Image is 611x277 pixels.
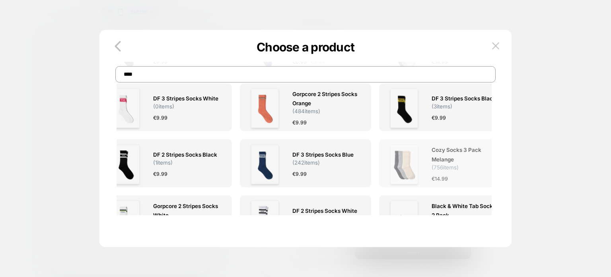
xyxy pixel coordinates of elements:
[292,150,354,159] span: DF 3 Stripes Socks Blue
[390,145,418,184] img: DFTXSOC041-MULT-10.jpg
[432,164,459,171] span: ( 756 items)
[99,40,512,54] p: Choose a product
[432,175,448,183] span: € 14.99
[390,88,418,128] img: DFTXSOC008-BLAC-10.jpg
[432,202,497,220] span: Black & White Tab Socks 2 Pack
[292,90,358,108] span: Gorpcore 2 Stripes Socks Orange
[432,103,452,110] span: ( 3 items)
[292,159,320,166] span: ( 242 items)
[432,145,497,164] span: Cozy Socks 3 Pack Melange
[292,170,307,178] span: € 9.99
[292,108,320,114] span: ( 484 items)
[292,206,357,216] span: DF 2 Stripes Socks White
[292,118,307,127] span: € 9.99
[432,114,446,122] span: € 9.99
[432,94,496,103] span: DF 3 Stripes Socks Black
[390,200,418,240] img: DFTXSOC030-MULT-10.jpg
